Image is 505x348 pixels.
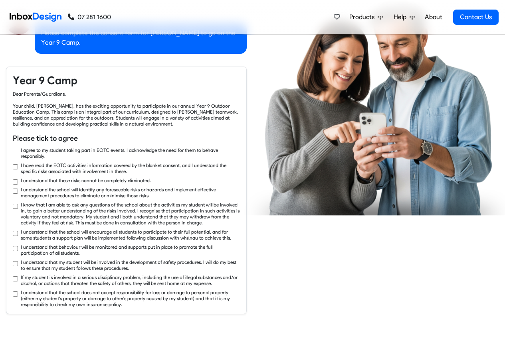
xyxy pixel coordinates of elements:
[13,133,240,144] h6: Please tick to agree
[35,22,247,54] div: Please complete the consent form for [PERSON_NAME] to go on the Year 9 Camp.
[13,91,240,127] div: Dear Parents/Guardians, Your child, [PERSON_NAME], has the exciting opportunity to participate in...
[21,147,240,159] label: I agree to my student taking part in EOTC events. I acknowledge the need for them to behave respo...
[394,12,410,22] span: Help
[390,9,418,25] a: Help
[346,9,386,25] a: Products
[453,10,499,25] a: Contact Us
[21,177,151,183] label: I understand that these risks cannot be completely eliminated.
[21,162,240,174] label: I have read the EOTC activities information covered by the blanket consent, and I understand the ...
[21,289,240,307] label: I understand that the school does not accept responsibility for loss or damage to personal proper...
[21,202,240,226] label: I know that I am able to ask any questions of the school about the activities my student will be ...
[422,9,444,25] a: About
[349,12,378,22] span: Products
[21,274,240,286] label: If my student is involved in a serious disciplinary problem, including the use of illegal substan...
[21,259,240,271] label: I understand that my student will be involved in the development of safety procedures. I will do ...
[13,73,240,88] h4: Year 9 Camp
[68,12,111,22] a: 07 281 1600
[21,229,240,241] label: I understand that the school will encourage all students to participate to their full potential, ...
[21,244,240,256] label: I understand that behaviour will be monitored and supports put in place to promote the full parti...
[21,187,240,199] label: I understand the school will identify any foreseeable risks or hazards and implement effective ma...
